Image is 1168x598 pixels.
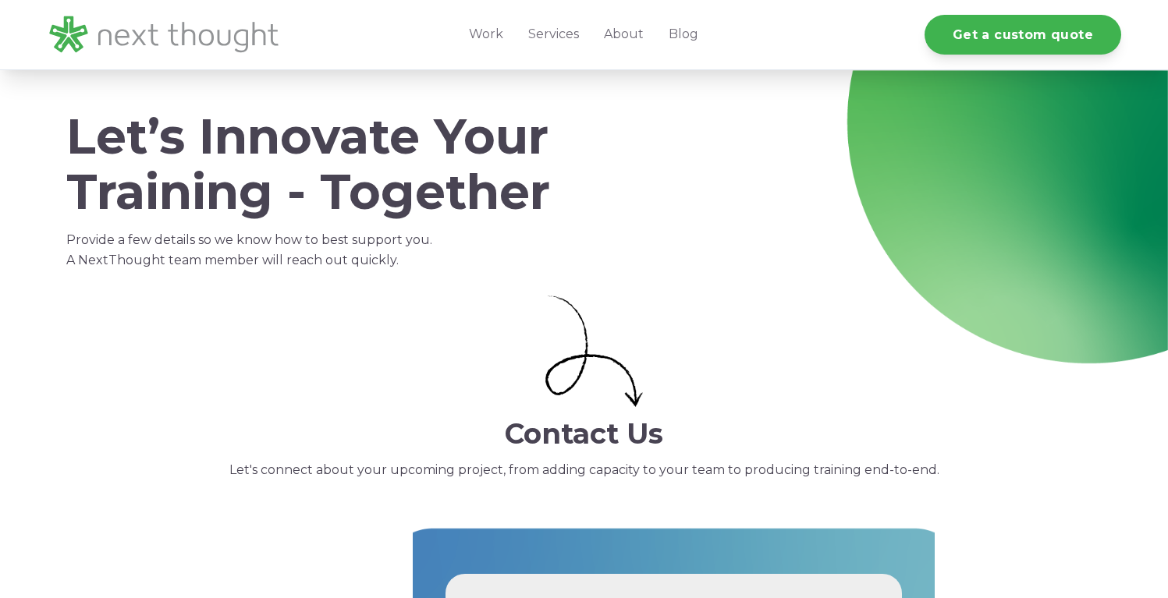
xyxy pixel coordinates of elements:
[66,232,432,247] span: Provide a few details so we know how to best support you.
[925,15,1121,55] a: Get a custom quote
[66,253,399,267] span: A NextThought team member will reach out quickly.
[47,460,1121,480] p: Let's connect about your upcoming project, from adding capacity to your team to producing trainin...
[47,418,1121,450] h2: Contact Us
[66,107,550,221] span: Let’s Innovate Your Training - Together
[545,295,643,408] img: Small curly arrow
